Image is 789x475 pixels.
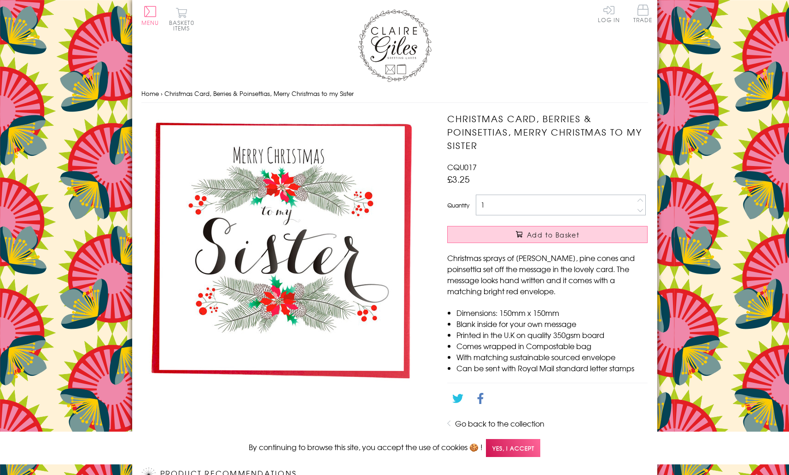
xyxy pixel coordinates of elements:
li: Printed in the U.K on quality 350gsm board [456,329,648,340]
span: CQU017 [447,161,477,172]
span: 0 items [173,18,194,32]
li: Comes wrapped in Compostable bag [456,340,648,351]
label: Quantity [447,201,469,209]
li: With matching sustainable sourced envelope [456,351,648,362]
span: › [161,89,163,98]
span: Christmas Card, Berries & Poinsettias, Merry Christmas to my Sister [164,89,354,98]
a: Home [141,89,159,98]
button: Basket0 items [169,7,194,31]
nav: breadcrumbs [141,84,648,103]
a: Log In [598,5,620,23]
a: Trade [633,5,653,24]
span: £3.25 [447,172,470,185]
li: Can be sent with Royal Mail standard letter stamps [456,362,648,374]
img: Claire Giles Greetings Cards [358,9,432,82]
span: Menu [141,18,159,27]
p: Christmas sprays of [PERSON_NAME], pine cones and poinsettia set off the message in the lovely ca... [447,252,648,297]
button: Add to Basket [447,226,648,243]
span: Trade [633,5,653,23]
h1: Christmas Card, Berries & Poinsettias, Merry Christmas to my Sister [447,112,648,152]
li: Blank inside for your own message [456,318,648,329]
a: Go back to the collection [455,418,544,429]
button: Menu [141,6,159,25]
img: Christmas Card, Berries & Poinsettias, Merry Christmas to my Sister [141,112,418,389]
span: Add to Basket [527,230,579,239]
span: Yes, I accept [486,439,540,457]
li: Dimensions: 150mm x 150mm [456,307,648,318]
